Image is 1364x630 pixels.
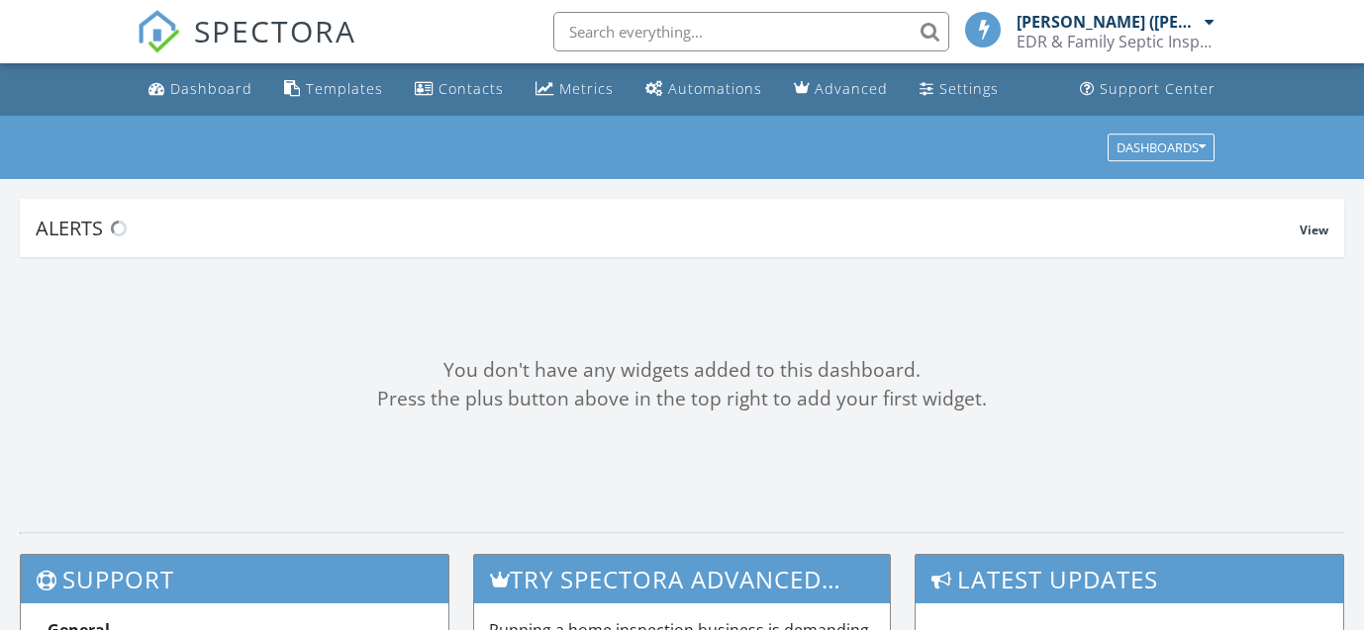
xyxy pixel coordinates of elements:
[20,356,1344,385] div: You don't have any widgets added to this dashboard.
[36,215,1300,241] div: Alerts
[137,10,180,53] img: The Best Home Inspection Software - Spectora
[21,555,448,603] h3: Support
[1017,32,1215,51] div: EDR & Family Septic Inspections LLC
[306,79,383,98] div: Templates
[1017,12,1200,32] div: [PERSON_NAME] ([PERSON_NAME]) [PERSON_NAME]
[553,12,949,51] input: Search everything...
[916,555,1343,603] h3: Latest Updates
[170,79,252,98] div: Dashboard
[438,79,504,98] div: Contacts
[912,71,1007,108] a: Settings
[137,27,356,68] a: SPECTORA
[1100,79,1216,98] div: Support Center
[407,71,512,108] a: Contacts
[815,79,888,98] div: Advanced
[20,385,1344,413] div: Press the plus button above in the top right to add your first widget.
[786,71,896,108] a: Advanced
[939,79,999,98] div: Settings
[276,71,391,108] a: Templates
[474,555,890,603] h3: Try spectora advanced [DATE]
[1117,140,1206,154] div: Dashboards
[668,79,762,98] div: Automations
[528,71,622,108] a: Metrics
[1108,134,1215,161] button: Dashboards
[559,79,614,98] div: Metrics
[141,71,260,108] a: Dashboard
[1072,71,1223,108] a: Support Center
[1300,222,1328,238] span: View
[637,71,770,108] a: Automations (Basic)
[194,10,356,51] span: SPECTORA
